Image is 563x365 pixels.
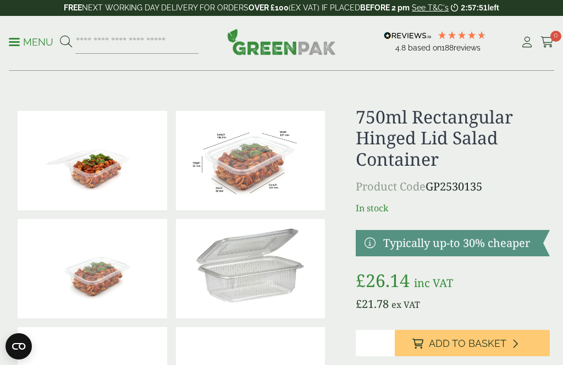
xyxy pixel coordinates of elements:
[356,106,550,170] h1: 750ml Rectangular Hinged Lid Salad Container
[356,201,550,215] p: In stock
[412,3,449,12] a: See T&C's
[9,36,53,47] a: Menu
[249,3,289,12] strong: OVER £100
[384,32,432,40] img: REVIEWS.io
[414,276,453,290] span: inc VAT
[454,43,481,52] span: reviews
[64,3,82,12] strong: FREE
[437,30,487,40] div: 4.79 Stars
[550,31,561,42] span: 0
[18,219,167,318] img: 750ml Rectangle Hinged Salad Container Closed
[176,219,325,318] img: 750ml Rectangular Hinged Lid Salad Container 0
[391,299,420,311] span: ex VAT
[356,179,426,194] span: Product Code
[356,178,550,195] p: GP2530135
[395,43,408,52] span: 4.8
[18,111,167,210] img: 750ml Rectangle Hinged Salad Container Open
[395,330,550,356] button: Add to Basket
[520,37,534,48] i: My Account
[488,3,499,12] span: left
[356,296,389,311] bdi: 21.78
[356,268,366,292] span: £
[227,29,336,55] img: GreenPak Supplies
[5,333,32,360] button: Open CMP widget
[9,36,53,49] p: Menu
[429,338,506,350] span: Add to Basket
[540,37,554,48] i: Cart
[176,111,325,210] img: SaladBox_750rectangle
[461,3,487,12] span: 2:57:51
[441,43,454,52] span: 188
[540,34,554,50] a: 0
[360,3,410,12] strong: BEFORE 2 pm
[356,296,362,311] span: £
[356,268,410,292] bdi: 26.14
[408,43,441,52] span: Based on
